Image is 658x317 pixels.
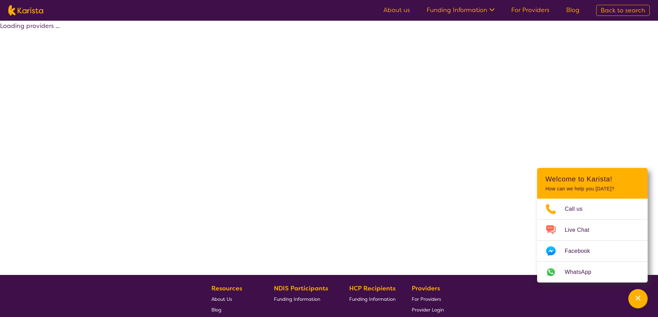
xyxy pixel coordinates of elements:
[412,296,441,302] span: For Providers
[545,175,639,183] h2: Welcome to Karista!
[412,284,440,293] b: Providers
[565,267,600,277] span: WhatsApp
[211,284,242,293] b: Resources
[349,296,395,302] span: Funding Information
[412,304,444,315] a: Provider Login
[211,307,221,313] span: Blog
[211,294,258,304] a: About Us
[211,296,232,302] span: About Us
[565,204,591,214] span: Call us
[537,199,648,283] ul: Choose channel
[628,289,648,308] button: Channel Menu
[349,284,395,293] b: HCP Recipients
[596,5,650,16] a: Back to search
[412,307,444,313] span: Provider Login
[412,294,444,304] a: For Providers
[565,225,598,235] span: Live Chat
[274,296,320,302] span: Funding Information
[8,5,43,16] img: Karista logo
[274,284,328,293] b: NDIS Participants
[601,6,645,14] span: Back to search
[545,186,639,192] p: How can we help you [DATE]?
[274,294,333,304] a: Funding Information
[427,6,495,14] a: Funding Information
[565,246,598,256] span: Facebook
[349,294,395,304] a: Funding Information
[566,6,580,14] a: Blog
[511,6,550,14] a: For Providers
[537,168,648,283] div: Channel Menu
[537,262,648,283] a: Web link opens in a new tab.
[211,304,258,315] a: Blog
[383,6,410,14] a: About us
